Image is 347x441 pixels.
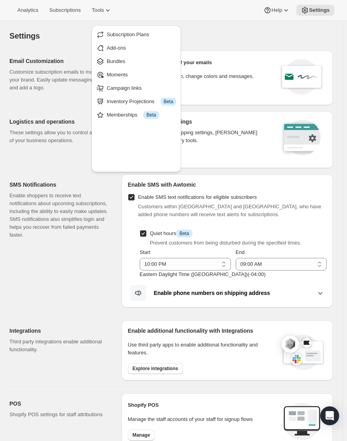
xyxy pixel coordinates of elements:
[17,7,38,13] span: Analytics
[128,401,277,409] h2: Shopify POS
[9,411,109,419] p: Shopify POS settings for staff attributions
[107,58,125,64] span: Bundles
[9,68,109,92] p: Customize subscription emails to match your brand. Easily update messaging, color, and add a logo.
[9,400,109,408] h2: POS
[128,285,327,301] button: Enable phone numbers on shipping address
[271,7,282,13] span: Help
[9,118,109,126] h2: Logistics and operations
[9,31,40,40] span: Settings
[107,98,176,106] div: Inventory Projections
[296,5,334,16] button: Settings
[150,230,192,236] span: Quiet hours
[49,7,81,13] span: Subscriptions
[9,192,109,239] p: Enable shoppers to receive text notifications about upcoming subscriptions, including the ability...
[138,194,257,200] span: Enable SMS text notifications for eligible subscribers
[128,181,327,189] h2: Enable SMS with Awtomic
[107,45,126,51] span: Add-ons
[309,7,330,13] span: Settings
[236,249,245,255] span: End
[9,327,109,335] h2: Integrations
[13,5,43,16] button: Analytics
[9,181,109,189] h2: SMS Notifications
[128,327,273,335] h2: Enable additional functionality with Integrations
[107,72,127,78] span: Moments
[107,111,176,119] div: Memberships
[94,68,179,81] button: Moments
[92,7,104,13] span: Tools
[128,118,270,126] h2: Edit operational settings
[133,365,178,372] span: Explore integrations
[94,95,179,107] button: Inventory Projections
[94,108,179,121] button: Memberships
[107,31,149,37] span: Subscription Plans
[94,82,179,94] button: Campaign links
[128,341,273,357] p: Use third party apps to enable additional functionality and features.
[146,112,156,118] span: Beta
[154,290,270,296] b: Enable phone numbers on shipping address
[44,5,85,16] button: Subscriptions
[150,240,301,246] span: Prevent customers from being disturbed during the specified times.
[128,72,254,80] p: Upload your store’s logo, change colors and messages.
[140,271,327,278] p: Eastern Daylight Time ([GEOGRAPHIC_DATA]) ( -04 : 00 )
[87,5,116,16] button: Tools
[107,85,142,91] span: Campaign links
[128,363,183,374] button: Explore integrations
[128,430,155,441] button: Manage
[140,249,150,255] span: Start
[164,98,173,105] span: Beta
[128,129,270,145] p: Control subscription shipping settings, [PERSON_NAME] scheduling and inventory tools.
[259,5,295,16] button: Help
[94,55,179,67] button: Bundles
[133,432,150,438] span: Manage
[179,230,189,237] span: Beta
[9,57,109,65] h2: Email Customization
[9,338,109,354] p: Third party integrations enable additional functionality.
[94,41,179,54] button: Add-ons
[94,28,179,41] button: Subscription Plans
[320,406,339,425] div: Open Intercom Messenger
[138,204,321,217] span: Customers within [GEOGRAPHIC_DATA] and [GEOGRAPHIC_DATA], who have added phone numbers will recei...
[128,415,277,423] p: Manage the staff accounts of your staff for signup flows
[9,129,109,145] p: These settings allow you to control aspects of your business operations.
